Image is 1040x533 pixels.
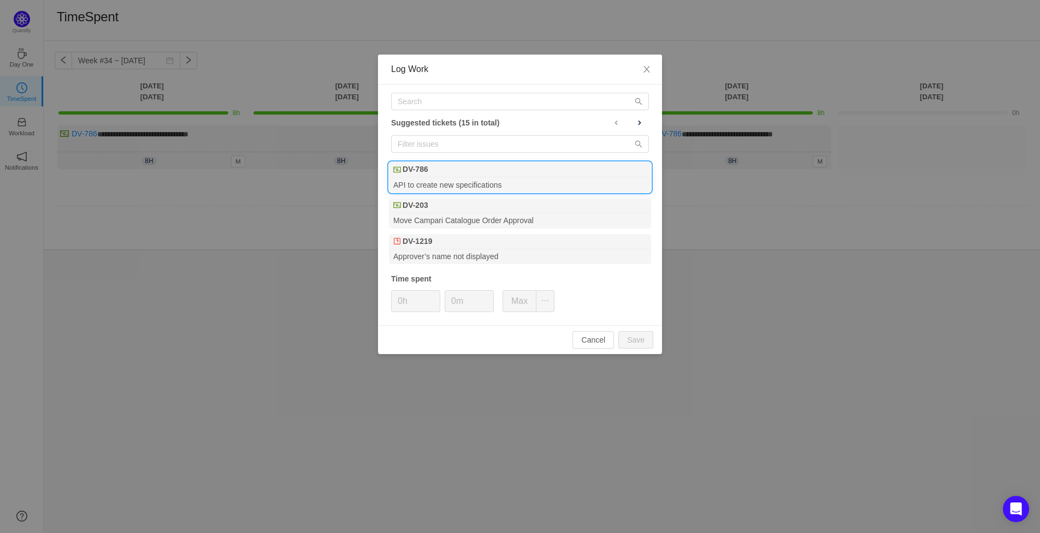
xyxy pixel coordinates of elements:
i: icon: search [635,140,642,148]
b: DV-1219 [403,236,432,247]
input: Search [391,93,649,110]
button: Cancel [572,331,614,349]
button: Save [618,331,653,349]
div: Time spent [391,273,649,285]
button: Close [631,55,662,85]
b: DV-203 [403,200,428,211]
div: Move Campari Catalogue Order Approval [389,213,651,228]
img: Feature Request - Client [393,201,401,209]
div: API to create new specifications [389,177,651,192]
div: Suggested tickets (15 in total) [391,116,649,130]
button: Max [503,290,536,312]
img: Defect [393,237,401,245]
button: icon: ellipsis [536,290,554,312]
div: Approver’s name not displayed [389,249,651,264]
input: Filter issues [391,135,649,153]
i: icon: close [642,65,651,74]
b: DV-786 [403,164,428,175]
div: Open Intercom Messenger [1003,496,1029,522]
img: Feature Request - Client [393,166,401,173]
div: Log Work [391,63,649,75]
i: icon: search [635,98,642,105]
